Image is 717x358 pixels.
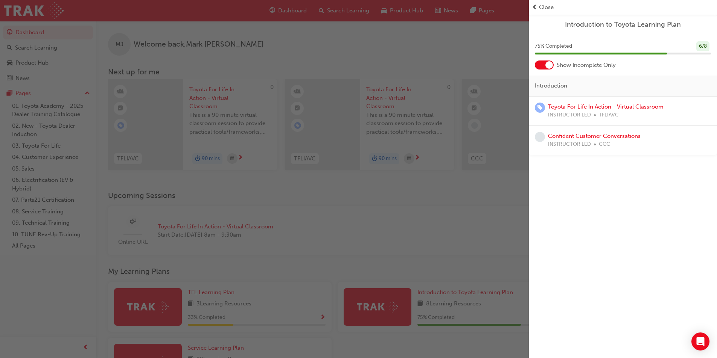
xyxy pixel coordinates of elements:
[696,41,709,51] div: 6 / 8
[548,111,591,119] span: INSTRUCTOR LED
[599,140,610,149] span: CCC
[535,42,572,51] span: 75 % Completed
[535,103,545,113] span: learningRecordVerb_ENROLL-icon
[548,103,664,110] a: Toyota For Life In Action - Virtual Classroom
[548,140,591,149] span: INSTRUCTOR LED
[535,132,545,142] span: learningRecordVerb_NONE-icon
[691,332,709,350] div: Open Intercom Messenger
[548,133,641,139] a: Confident Customer Conversations
[535,20,711,29] a: Introduction to Toyota Learning Plan
[539,3,554,12] span: Close
[532,3,714,12] button: prev-iconClose
[599,111,619,119] span: TFLIAVC
[557,61,616,69] span: Show Incomplete Only
[535,82,567,90] span: Introduction
[532,3,537,12] span: prev-icon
